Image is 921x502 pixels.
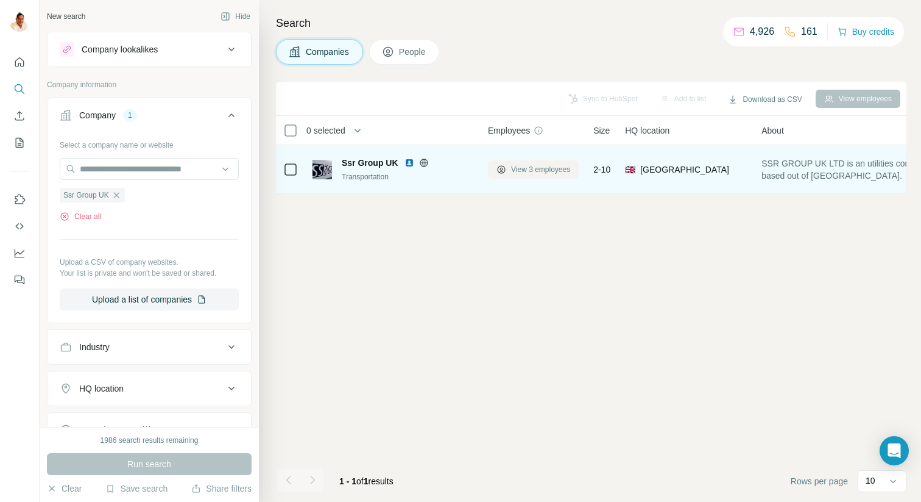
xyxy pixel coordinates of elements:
[10,51,29,73] button: Quick start
[10,242,29,264] button: Dashboard
[10,132,29,154] button: My lists
[625,124,669,137] span: HQ location
[342,157,398,169] span: Ssr Group UK
[593,124,610,137] span: Size
[191,482,252,495] button: Share filters
[488,124,530,137] span: Employees
[339,476,393,486] span: results
[640,163,729,176] span: [GEOGRAPHIC_DATA]
[79,109,116,121] div: Company
[48,101,251,135] button: Company1
[48,415,251,445] button: Annual revenue ($)
[47,79,252,90] p: Company information
[60,211,101,222] button: Clear all
[79,341,110,353] div: Industry
[625,163,635,176] span: 🇬🇧
[801,24,817,39] p: 161
[306,46,350,58] span: Companies
[10,269,29,291] button: Feedback
[47,11,85,22] div: New search
[866,475,875,487] p: 10
[10,105,29,127] button: Enrich CSV
[356,476,364,486] span: of
[761,124,784,137] span: About
[364,476,369,486] span: 1
[276,15,906,32] h4: Search
[306,124,345,137] span: 0 selected
[593,163,610,176] span: 2-10
[48,332,251,362] button: Industry
[101,435,199,446] div: 1986 search results remaining
[105,482,168,495] button: Save search
[719,90,810,109] button: Download as CSV
[212,7,259,26] button: Hide
[880,436,909,465] div: Open Intercom Messenger
[838,23,894,40] button: Buy credits
[48,374,251,403] button: HQ location
[488,160,579,179] button: View 3 employees
[60,289,239,310] button: Upload a list of companies
[404,158,414,168] img: LinkedIn logo
[60,135,239,151] div: Select a company name or website
[60,268,239,279] p: Your list is private and won't be saved or shared.
[791,475,848,487] span: Rows per page
[342,171,473,182] div: Transportation
[79,382,124,395] div: HQ location
[10,188,29,210] button: Use Surfe on LinkedIn
[511,164,570,175] span: View 3 employees
[10,12,29,32] img: Avatar
[48,35,251,64] button: Company lookalikes
[399,46,427,58] span: People
[312,160,332,179] img: Logo of Ssr Group UK
[750,24,774,39] p: 4,926
[339,476,356,486] span: 1 - 1
[47,482,82,495] button: Clear
[82,43,158,56] div: Company lookalikes
[79,424,152,436] div: Annual revenue ($)
[63,190,109,201] span: Ssr Group UK
[60,257,239,268] p: Upload a CSV of company websites.
[10,215,29,237] button: Use Surfe API
[10,78,29,100] button: Search
[123,110,137,121] div: 1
